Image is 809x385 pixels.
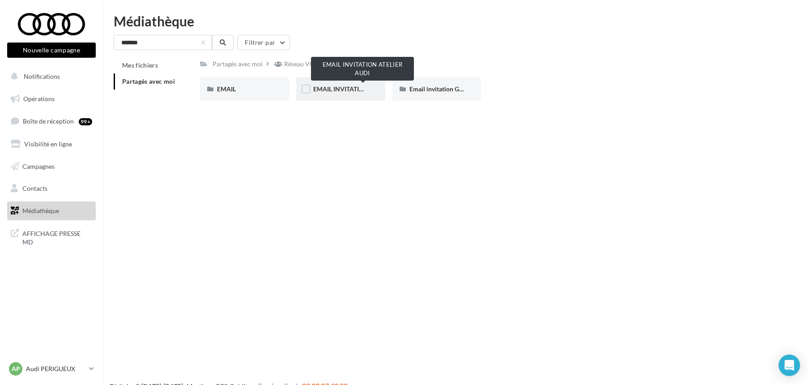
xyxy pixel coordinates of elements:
[22,227,92,247] span: AFFICHAGE PRESSE MD
[24,73,60,80] span: Notifications
[7,43,96,58] button: Nouvelle campagne
[23,95,55,103] span: Opérations
[779,355,800,376] div: Open Intercom Messenger
[7,360,96,377] a: AP Audi PERIGUEUX
[122,61,158,69] span: Mes fichiers
[5,67,94,86] button: Notifications
[5,90,98,108] a: Opérations
[114,14,798,28] div: Médiathèque
[22,207,59,214] span: Médiathèque
[213,60,263,68] div: Partagés avec moi
[311,57,414,81] div: EMAIL INVITATION ATELIER AUDI
[313,85,410,93] span: EMAIL INVITATION ATELIER AUDI
[5,111,98,131] a: Boîte de réception99+
[409,85,500,93] span: Email invitation Grand Prix Audi
[12,364,20,373] span: AP
[5,224,98,250] a: AFFICHAGE PRESSE MD
[122,77,175,85] span: Partagés avec moi
[284,60,335,68] div: Réseau VGF AUDI
[24,140,72,148] span: Visibilité en ligne
[5,201,98,220] a: Médiathèque
[26,364,85,373] p: Audi PERIGUEUX
[79,118,92,125] div: 99+
[5,135,98,154] a: Visibilité en ligne
[5,157,98,176] a: Campagnes
[22,162,55,170] span: Campagnes
[217,85,236,93] span: EMAIL
[23,117,74,125] span: Boîte de réception
[237,35,290,50] button: Filtrer par
[22,184,47,192] span: Contacts
[5,179,98,198] a: Contacts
